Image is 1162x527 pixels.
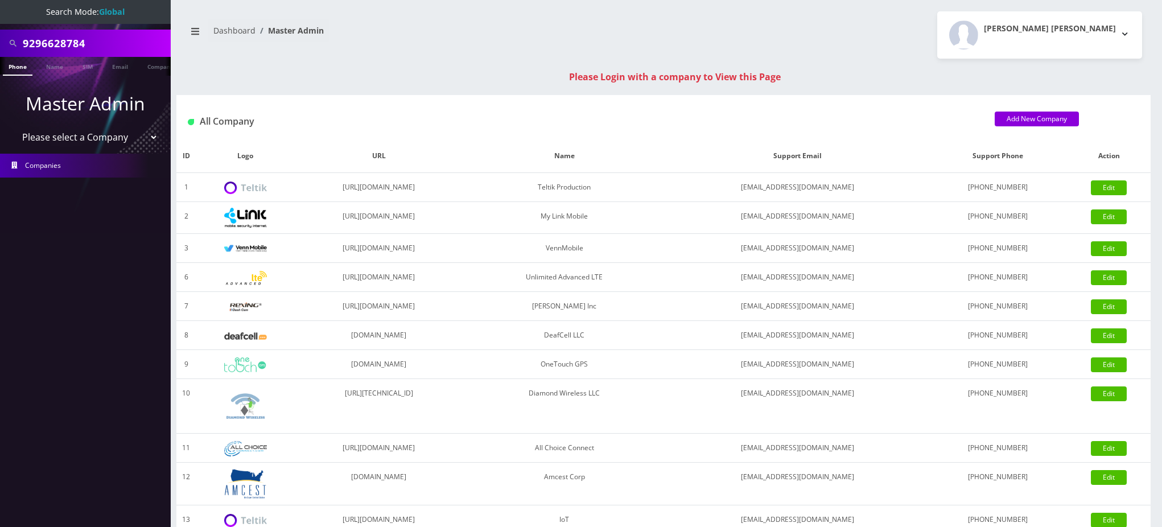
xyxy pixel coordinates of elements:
img: Teltik Production [224,182,267,195]
td: [EMAIL_ADDRESS][DOMAIN_NAME] [666,263,929,292]
td: [EMAIL_ADDRESS][DOMAIN_NAME] [666,202,929,234]
th: Name [463,139,666,173]
td: [URL][DOMAIN_NAME] [295,434,463,463]
td: Unlimited Advanced LTE [463,263,666,292]
td: VennMobile [463,234,666,263]
a: Edit [1091,441,1127,456]
th: Support Email [666,139,929,173]
td: All Choice Connect [463,434,666,463]
td: 6 [176,263,196,292]
td: [PHONE_NUMBER] [929,234,1068,263]
span: Companies [25,160,61,170]
td: 3 [176,234,196,263]
td: [PHONE_NUMBER] [929,434,1068,463]
img: Diamond Wireless LLC [224,385,267,427]
td: Teltik Production [463,173,666,202]
span: Search Mode: [46,6,125,17]
div: Please Login with a company to View this Page [188,70,1162,84]
td: [EMAIL_ADDRESS][DOMAIN_NAME] [666,234,929,263]
td: [EMAIL_ADDRESS][DOMAIN_NAME] [666,321,929,350]
td: [PHONE_NUMBER] [929,202,1068,234]
img: My Link Mobile [224,208,267,228]
td: 9 [176,350,196,379]
td: 11 [176,434,196,463]
td: [PHONE_NUMBER] [929,463,1068,505]
th: Action [1068,139,1151,173]
img: Amcest Corp [224,468,267,499]
th: Support Phone [929,139,1068,173]
input: Search All Companies [23,32,168,54]
td: 7 [176,292,196,321]
a: Edit [1091,209,1127,224]
td: [PHONE_NUMBER] [929,350,1068,379]
td: [DOMAIN_NAME] [295,463,463,505]
th: URL [295,139,463,173]
td: [EMAIL_ADDRESS][DOMAIN_NAME] [666,173,929,202]
strong: Global [99,6,125,17]
td: [PERSON_NAME] Inc [463,292,666,321]
td: [EMAIL_ADDRESS][DOMAIN_NAME] [666,350,929,379]
a: Edit [1091,328,1127,343]
img: All Company [188,119,194,125]
td: DeafCell LLC [463,321,666,350]
td: [PHONE_NUMBER] [929,263,1068,292]
td: OneTouch GPS [463,350,666,379]
a: Add New Company [995,112,1079,126]
img: Rexing Inc [224,302,267,312]
button: [PERSON_NAME] [PERSON_NAME] [937,11,1142,59]
a: Phone [3,57,32,76]
td: [URL][DOMAIN_NAME] [295,263,463,292]
td: [URL][DOMAIN_NAME] [295,173,463,202]
nav: breadcrumb [185,19,655,51]
img: Unlimited Advanced LTE [224,271,267,285]
td: [PHONE_NUMBER] [929,321,1068,350]
th: Logo [196,139,295,173]
a: Edit [1091,386,1127,401]
img: VennMobile [224,245,267,253]
th: ID [176,139,196,173]
a: Dashboard [213,25,256,36]
td: [URL][TECHNICAL_ID] [295,379,463,434]
a: Edit [1091,470,1127,485]
td: [EMAIL_ADDRESS][DOMAIN_NAME] [666,434,929,463]
img: All Choice Connect [224,441,267,456]
li: Master Admin [256,24,324,36]
img: OneTouch GPS [224,357,267,372]
td: [PHONE_NUMBER] [929,173,1068,202]
a: Edit [1091,299,1127,314]
img: IoT [224,514,267,527]
h1: All Company [188,116,978,127]
td: [DOMAIN_NAME] [295,350,463,379]
td: Amcest Corp [463,463,666,505]
td: [PHONE_NUMBER] [929,379,1068,434]
td: 8 [176,321,196,350]
td: [URL][DOMAIN_NAME] [295,292,463,321]
a: SIM [77,57,98,75]
td: [URL][DOMAIN_NAME] [295,202,463,234]
img: DeafCell LLC [224,332,267,340]
a: Name [40,57,69,75]
a: Edit [1091,357,1127,372]
a: Edit [1091,270,1127,285]
td: 1 [176,173,196,202]
a: Email [106,57,134,75]
td: [EMAIL_ADDRESS][DOMAIN_NAME] [666,379,929,434]
a: Edit [1091,180,1127,195]
td: 2 [176,202,196,234]
td: Diamond Wireless LLC [463,379,666,434]
td: 10 [176,379,196,434]
td: [EMAIL_ADDRESS][DOMAIN_NAME] [666,463,929,505]
a: Edit [1091,241,1127,256]
td: [EMAIL_ADDRESS][DOMAIN_NAME] [666,292,929,321]
td: My Link Mobile [463,202,666,234]
h2: [PERSON_NAME] [PERSON_NAME] [984,24,1116,34]
td: 12 [176,463,196,505]
td: [DOMAIN_NAME] [295,321,463,350]
a: Company [142,57,180,75]
td: [PHONE_NUMBER] [929,292,1068,321]
td: [URL][DOMAIN_NAME] [295,234,463,263]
